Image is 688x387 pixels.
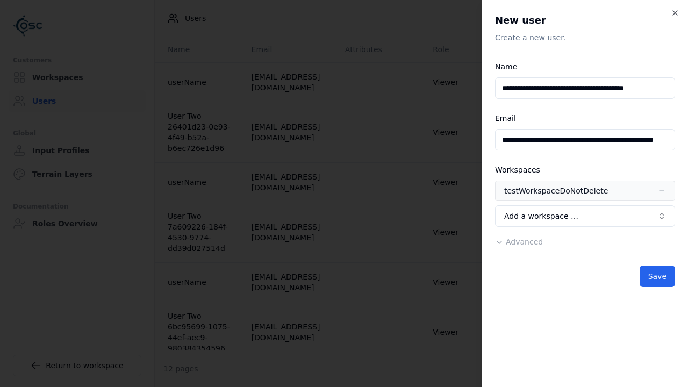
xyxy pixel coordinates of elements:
[640,266,675,287] button: Save
[495,62,517,71] label: Name
[495,32,675,43] p: Create a new user.
[495,166,540,174] label: Workspaces
[495,236,543,247] button: Advanced
[504,185,608,196] div: testWorkspaceDoNotDelete
[495,13,675,28] h2: New user
[495,114,516,123] label: Email
[504,211,578,221] span: Add a workspace …
[506,238,543,246] span: Advanced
